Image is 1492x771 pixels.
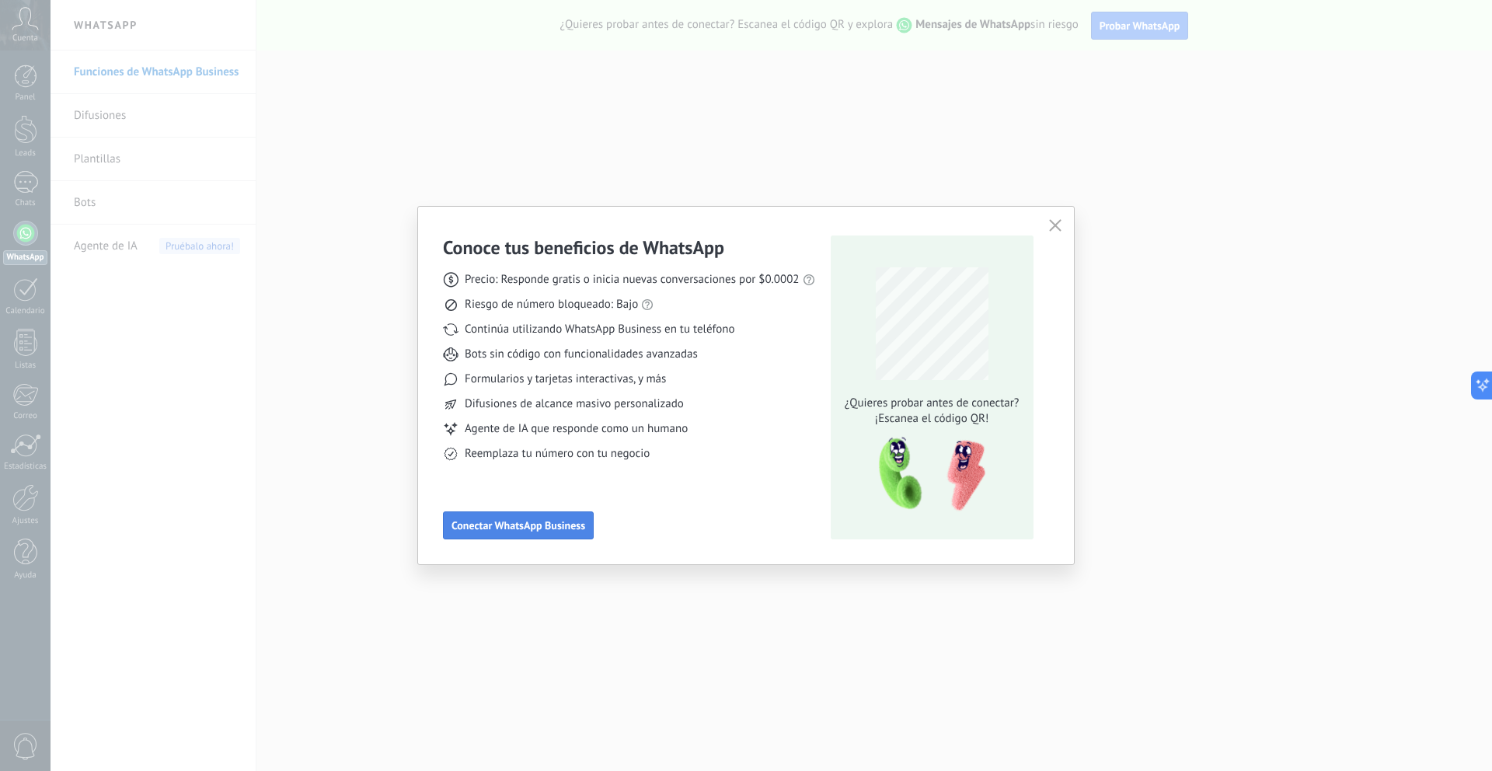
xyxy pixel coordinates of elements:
button: Conectar WhatsApp Business [443,511,594,539]
span: ¡Escanea el código QR! [840,411,1023,427]
span: Formularios y tarjetas interactivas, y más [465,372,666,387]
span: Difusiones de alcance masivo personalizado [465,396,684,412]
span: Riesgo de número bloqueado: Bajo [465,297,638,312]
span: Precio: Responde gratis o inicia nuevas conversaciones por $0.0002 [465,272,800,288]
span: Reemplaza tu número con tu negocio [465,446,650,462]
span: Bots sin código con funcionalidades avanzadas [465,347,698,362]
span: Agente de IA que responde como un humano [465,421,688,437]
img: qr-pic-1x.png [866,433,988,516]
span: Continúa utilizando WhatsApp Business en tu teléfono [465,322,734,337]
span: Conectar WhatsApp Business [451,520,585,531]
span: ¿Quieres probar antes de conectar? [840,396,1023,411]
h3: Conoce tus beneficios de WhatsApp [443,235,724,260]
